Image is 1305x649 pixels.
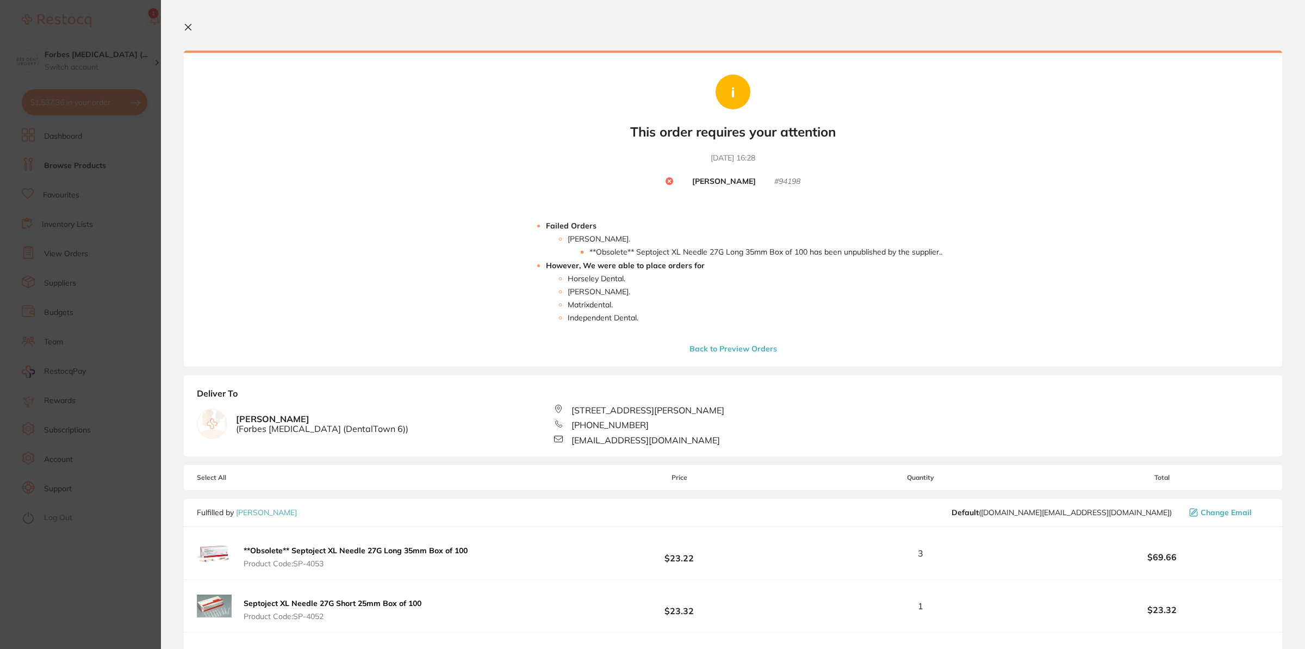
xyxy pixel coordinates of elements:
[568,313,942,322] li: Independent Dental .
[787,474,1055,481] span: Quantity
[244,546,468,555] b: **Obsolete** Septoject XL Needle 27G Long 35mm Box of 100
[1186,508,1269,517] button: Change Email
[918,601,923,611] span: 1
[197,409,227,438] img: empty.jpg
[952,508,1172,517] span: customer.care@henryschein.com.au
[1055,605,1269,615] b: $23.32
[1055,474,1269,481] span: Total
[244,598,421,608] b: Septoject XL Needle 27G Short 25mm Box of 100
[918,548,923,558] span: 3
[952,508,979,517] b: Default
[244,612,421,621] span: Product Code: SP-4052
[572,596,786,616] b: $23.32
[686,344,780,354] button: Back to Preview Orders
[197,508,297,517] p: Fulfilled by
[568,234,942,256] li: [PERSON_NAME] .
[197,536,232,571] img: Y2R2aGNvdw
[568,287,942,296] li: [PERSON_NAME] .
[240,598,425,621] button: Septoject XL Needle 27G Short 25mm Box of 100 Product Code:SP-4052
[244,559,468,568] span: Product Code: SP-4053
[692,177,756,187] b: [PERSON_NAME]
[589,248,942,256] li: **Obsolete** Septoject XL Needle 27G Long 35mm Box of 100 has been unpublished by the supplier. .
[571,405,724,415] span: [STREET_ADDRESS][PERSON_NAME]
[568,274,942,283] li: Horseley Dental .
[774,177,800,187] small: # 94198
[1201,508,1252,517] span: Change Email
[236,414,408,434] b: [PERSON_NAME]
[236,508,297,517] a: [PERSON_NAME]
[571,435,720,445] span: [EMAIL_ADDRESS][DOMAIN_NAME]
[711,153,755,164] time: [DATE] 16:28
[236,424,408,434] span: ( Forbes [MEDICAL_DATA] (DentalTown 6) )
[572,474,786,481] span: Price
[568,300,942,309] li: Matrixdental .
[630,124,836,140] b: This order requires your attention
[572,543,786,564] b: $23.22
[240,546,471,568] button: **Obsolete** Septoject XL Needle 27G Long 35mm Box of 100 Product Code:SP-4053
[197,388,1269,405] b: Deliver To
[197,474,306,481] span: Select All
[546,221,596,231] strong: Failed Orders
[571,420,649,430] span: [PHONE_NUMBER]
[1055,552,1269,562] b: $69.66
[546,261,705,270] strong: However, We were able to place orders for
[197,589,232,623] img: bTYyZGk5Zw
